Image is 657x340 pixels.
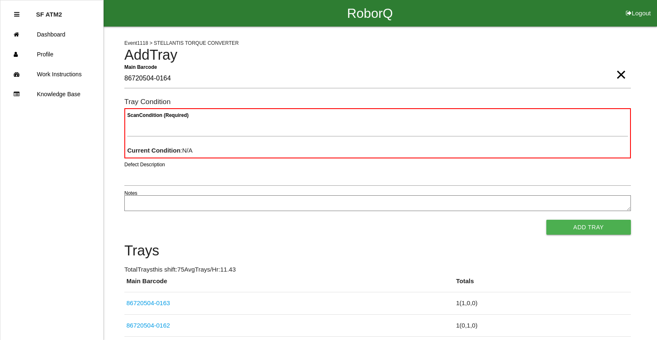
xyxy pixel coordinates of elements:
[454,292,630,315] td: 1 ( 1 , 0 , 0 )
[0,44,103,64] a: Profile
[126,322,170,329] a: 86720504-0162
[124,161,165,168] label: Defect Description
[124,189,137,197] label: Notes
[0,84,103,104] a: Knowledge Base
[126,299,170,306] a: 86720504-0163
[0,24,103,44] a: Dashboard
[454,277,630,292] th: Totals
[124,243,631,259] h4: Trays
[124,40,239,46] span: Event 1118 > STELLANTIS TORQUE CONVERTER
[14,5,19,24] div: Close
[454,314,630,337] td: 1 ( 0 , 1 , 0 )
[124,69,631,88] input: Required
[546,220,631,235] button: Add Tray
[127,147,180,154] b: Current Condition
[127,147,193,154] span: : N/A
[0,64,103,84] a: Work Instructions
[124,277,454,292] th: Main Barcode
[36,5,62,18] p: SF ATM2
[124,98,631,106] h6: Tray Condition
[127,112,189,118] b: Scan Condition (Required)
[124,47,631,63] h4: Add Tray
[124,265,631,274] p: Total Trays this shift: 75 Avg Trays /Hr: 11.43
[616,58,626,75] span: Clear Input
[124,64,157,70] b: Main Barcode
